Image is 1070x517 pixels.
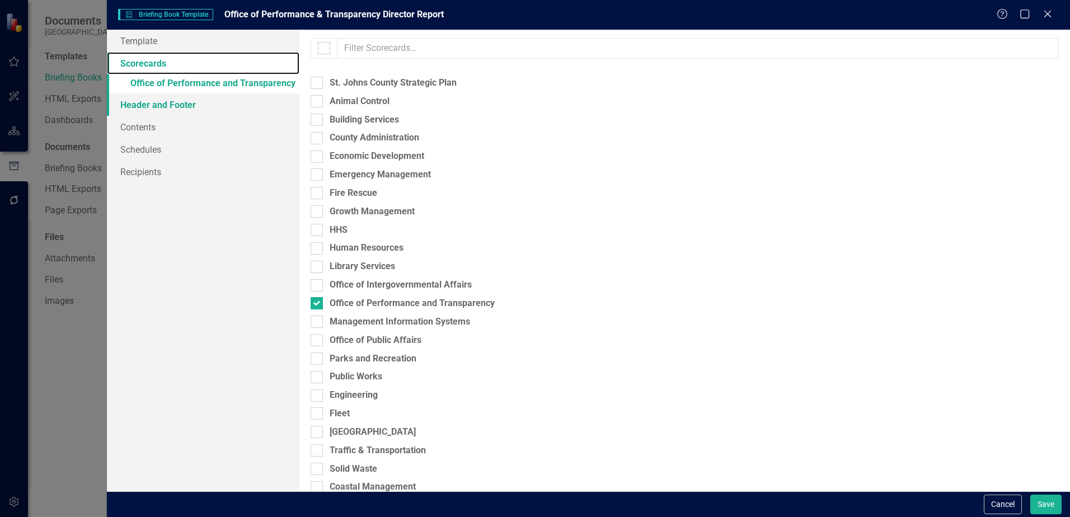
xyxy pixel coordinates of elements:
[337,38,1059,59] input: Filter Scorecards...
[107,93,299,116] a: Header and Footer
[107,116,299,138] a: Contents
[330,481,416,493] div: Coastal Management
[330,316,470,328] div: Management Information Systems
[107,30,299,52] a: Template
[330,334,421,347] div: Office of Public Affairs
[330,150,424,163] div: Economic Development
[107,52,299,74] a: Scorecards
[118,9,213,20] span: Briefing Book Template
[107,161,299,183] a: Recipients
[330,389,378,402] div: Engineering
[330,279,472,292] div: Office of Intergovernmental Affairs
[330,242,403,255] div: Human Resources
[330,77,457,90] div: St. Johns County Strategic Plan
[224,9,444,20] span: Office of Performance & Transparency Director Report
[330,260,395,273] div: Library Services
[330,168,431,181] div: Emergency Management
[330,426,416,439] div: [GEOGRAPHIC_DATA]
[330,187,377,200] div: Fire Rescue
[330,463,377,476] div: Solid Waste
[330,352,416,365] div: Parks and Recreation
[330,224,348,237] div: HHS
[330,205,415,218] div: Growth Management
[330,407,350,420] div: Fleet
[330,370,382,383] div: Public Works
[1030,495,1062,514] button: Save
[330,131,419,144] div: County Administration
[330,297,495,310] div: Office of Performance and Transparency
[330,444,426,457] div: Traffic & Transportation
[330,95,389,108] div: Animal Control
[984,495,1022,514] button: Cancel
[107,74,299,94] a: Office of Performance and Transparency
[330,114,399,126] div: Building Services
[107,138,299,161] a: Schedules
